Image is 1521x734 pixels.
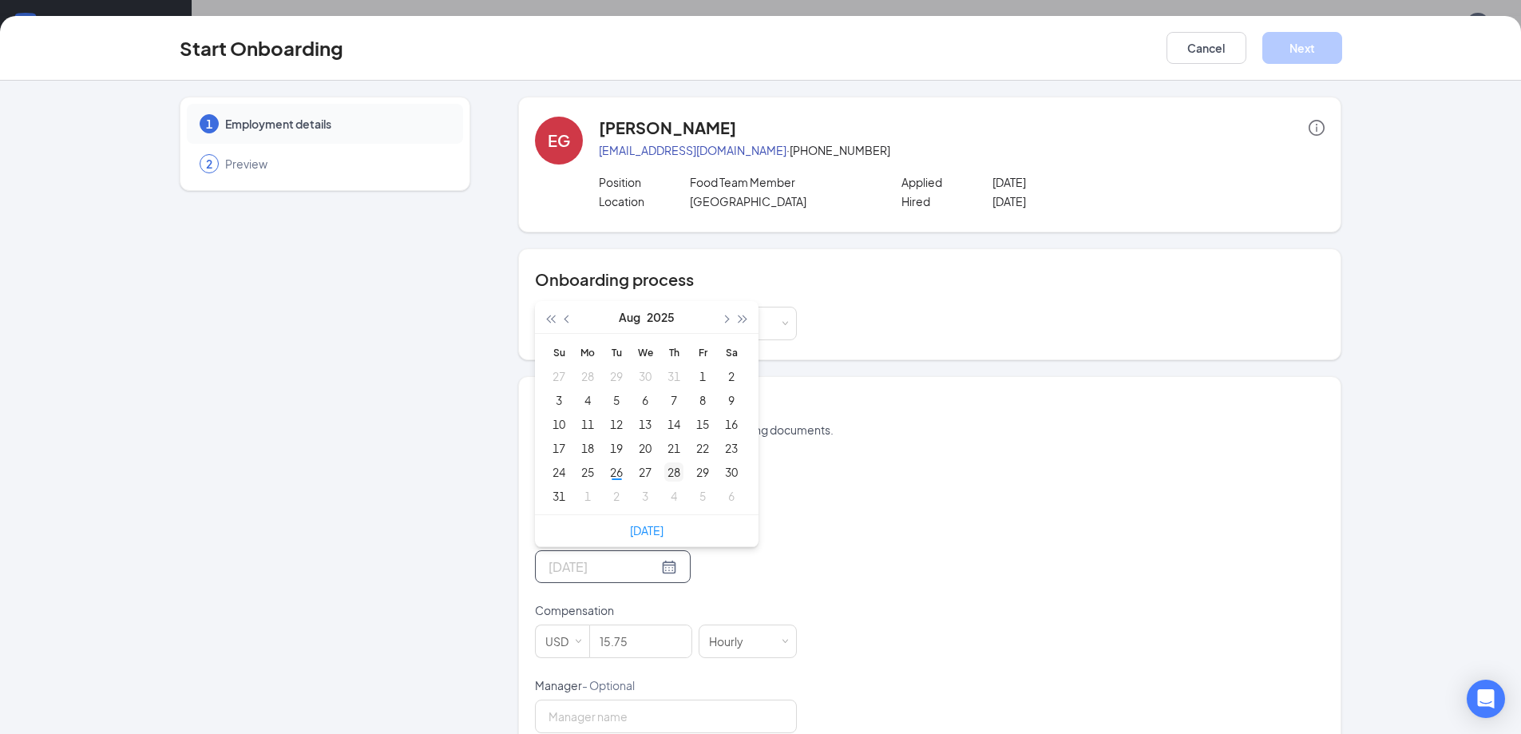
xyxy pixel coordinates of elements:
span: 1 [206,116,212,132]
div: 17 [549,438,568,458]
p: Position [599,174,690,190]
p: [DATE] [992,174,1174,190]
div: Open Intercom Messenger [1467,680,1505,718]
div: 25 [578,462,597,482]
td: 2025-08-05 [602,388,631,412]
a: [DATE] [630,523,663,538]
div: 18 [578,438,597,458]
div: 21 [664,438,683,458]
div: 11 [578,415,597,434]
p: Compensation [535,602,797,618]
div: 31 [549,486,568,506]
td: 2025-08-28 [659,460,688,484]
td: 2025-08-03 [545,388,573,412]
th: We [631,340,659,364]
div: 22 [693,438,712,458]
button: 2025 [647,301,675,333]
h3: Start Onboarding [180,34,343,61]
div: 19 [607,438,626,458]
p: Hired [901,193,992,209]
td: 2025-08-07 [659,388,688,412]
td: 2025-08-25 [573,460,602,484]
td: 2025-08-13 [631,412,659,436]
p: · [PHONE_NUMBER] [599,142,1325,158]
span: Preview [225,156,447,172]
div: 28 [664,462,683,482]
td: 2025-08-22 [688,436,717,460]
th: Mo [573,340,602,364]
td: 2025-08-17 [545,436,573,460]
div: 7 [664,391,683,410]
div: 9 [722,391,741,410]
td: 2025-09-03 [631,484,659,508]
h4: Onboarding process [535,268,1325,291]
input: Select date [549,557,658,577]
td: 2025-08-26 [602,460,631,484]
div: 23 [722,438,741,458]
td: 2025-08-04 [573,388,602,412]
span: Employment details [225,116,447,132]
td: 2025-08-31 [545,484,573,508]
div: 30 [636,367,655,386]
button: Next [1262,32,1342,64]
div: 29 [693,462,712,482]
div: 3 [636,486,655,506]
td: 2025-08-01 [688,364,717,388]
div: 26 [607,462,626,482]
p: Manager [535,677,797,693]
p: This information is used to create onboarding documents. [535,422,1325,438]
td: 2025-08-12 [602,412,631,436]
div: 29 [607,367,626,386]
button: Aug [619,301,640,333]
h4: [PERSON_NAME] [599,117,736,139]
td: 2025-08-16 [717,412,746,436]
span: info-circle [1309,120,1325,136]
div: Hourly [709,625,755,657]
div: 15 [693,415,712,434]
td: 2025-08-23 [717,436,746,460]
div: 4 [578,391,597,410]
div: 16 [722,415,741,434]
td: 2025-08-06 [631,388,659,412]
p: Applied [901,174,992,190]
td: 2025-08-24 [545,460,573,484]
div: 31 [664,367,683,386]
td: 2025-07-31 [659,364,688,388]
button: Cancel [1166,32,1246,64]
div: 6 [636,391,655,410]
td: 2025-08-20 [631,436,659,460]
th: Fr [688,340,717,364]
a: [EMAIL_ADDRESS][DOMAIN_NAME] [599,143,786,157]
h4: Employment details [535,396,1325,419]
td: 2025-09-04 [659,484,688,508]
td: 2025-09-06 [717,484,746,508]
div: 5 [693,486,712,506]
input: Amount [590,625,691,657]
td: 2025-08-30 [717,460,746,484]
th: Su [545,340,573,364]
div: 27 [549,367,568,386]
div: 8 [693,391,712,410]
div: 2 [722,367,741,386]
p: [DATE] [992,193,1174,209]
div: 4 [664,486,683,506]
div: 14 [664,415,683,434]
div: 30 [722,462,741,482]
td: 2025-07-28 [573,364,602,388]
td: 2025-08-14 [659,412,688,436]
div: 27 [636,462,655,482]
div: USD [545,625,580,657]
p: Food Team Member [690,174,871,190]
input: Manager name [535,700,797,733]
td: 2025-07-29 [602,364,631,388]
th: Tu [602,340,631,364]
span: 2 [206,156,212,172]
td: 2025-08-11 [573,412,602,436]
td: 2025-08-15 [688,412,717,436]
td: 2025-08-27 [631,460,659,484]
td: 2025-08-19 [602,436,631,460]
div: 2 [607,486,626,506]
div: 1 [578,486,597,506]
th: Sa [717,340,746,364]
div: EG [548,129,570,152]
